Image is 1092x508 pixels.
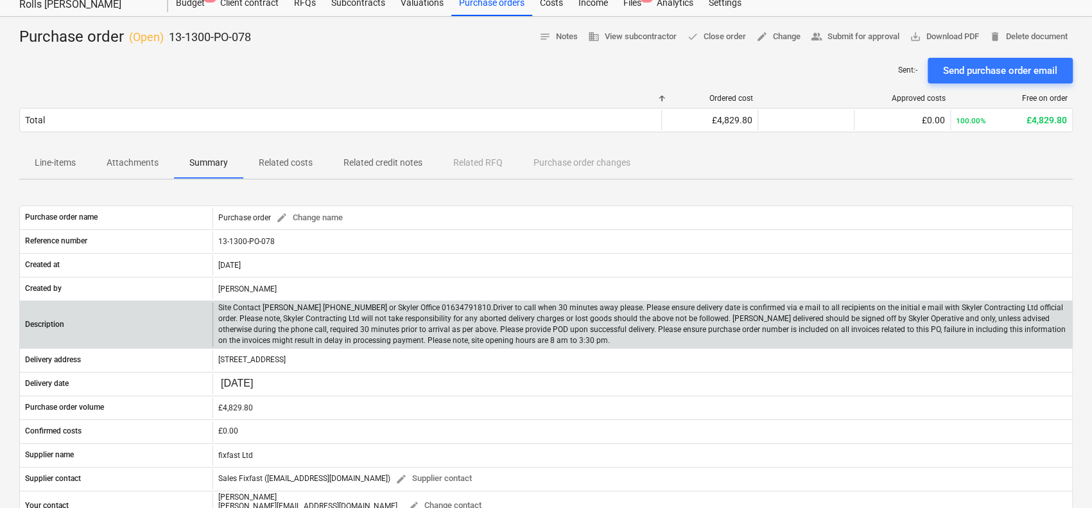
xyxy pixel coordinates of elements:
[25,450,74,460] p: Supplier name
[129,30,164,45] p: ( Open )
[928,58,1073,83] button: Send purchase order email
[218,302,1067,347] p: Site Contact [PERSON_NAME] [PHONE_NUMBER] or Skyler Office 01634791810.Driver to call when 30 min...
[682,27,751,47] button: Close order
[395,471,472,486] span: Supplier contact
[107,156,159,170] p: Attachments
[956,94,1068,103] div: Free on order
[276,211,343,225] span: Change name
[395,473,407,485] span: edit
[860,94,946,103] div: Approved costs
[218,403,1067,412] div: £4,829.80
[25,236,87,247] p: Reference number
[811,30,899,44] span: Submit for approval
[539,30,578,44] span: Notes
[588,30,677,44] span: View subcontractor
[588,31,600,42] span: business
[169,30,251,45] p: 13-1300-PO-078
[25,378,69,389] p: Delivery date
[539,31,551,42] span: notes
[218,375,279,393] input: Change
[667,115,752,125] div: £4,829.80
[25,212,98,223] p: Purchase order name
[756,31,768,42] span: edit
[956,116,986,125] small: 100.00%
[259,156,313,170] p: Related costs
[1028,446,1092,508] iframe: Chat Widget
[583,27,682,47] button: View subcontractor
[25,402,104,413] p: Purchase order volume
[943,62,1057,79] div: Send purchase order email
[189,156,228,170] p: Summary
[25,319,64,330] p: Description
[218,469,477,489] div: Sales Fixfast ([EMAIL_ADDRESS][DOMAIN_NAME])
[276,212,288,223] span: edit
[25,355,81,365] p: Delivery address
[212,255,1072,276] div: [DATE]
[25,115,45,125] div: Total
[35,156,76,170] p: Line-items
[860,115,945,125] div: £0.00
[25,426,82,437] p: Confirmed costs
[910,30,979,44] span: Download PDF
[811,31,822,42] span: people_alt
[989,30,1068,44] span: Delete document
[212,279,1072,299] div: [PERSON_NAME]
[898,65,917,76] p: Sent : -
[534,27,583,47] button: Notes
[25,259,60,270] p: Created at
[687,31,698,42] span: done
[212,445,1072,466] div: fixfast Ltd
[905,27,984,47] button: Download PDF
[212,231,1072,252] div: 13-1300-PO-078
[390,469,477,489] button: Supplier contact
[667,94,753,103] div: Ordered cost
[218,208,348,228] div: Purchase order
[19,27,251,48] div: Purchase order
[25,473,81,484] p: Supplier contact
[956,115,1067,125] div: £4,829.80
[343,156,422,170] p: Related credit notes
[989,31,1001,42] span: delete
[751,27,806,47] button: Change
[271,208,348,228] button: Change name
[984,27,1073,47] button: Delete document
[806,27,905,47] button: Submit for approval
[756,30,801,44] span: Change
[218,355,286,365] p: [STREET_ADDRESS]
[910,31,921,42] span: save_alt
[687,30,746,44] span: Close order
[218,426,238,437] div: £0.00
[25,283,62,294] p: Created by
[218,493,397,502] div: [PERSON_NAME]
